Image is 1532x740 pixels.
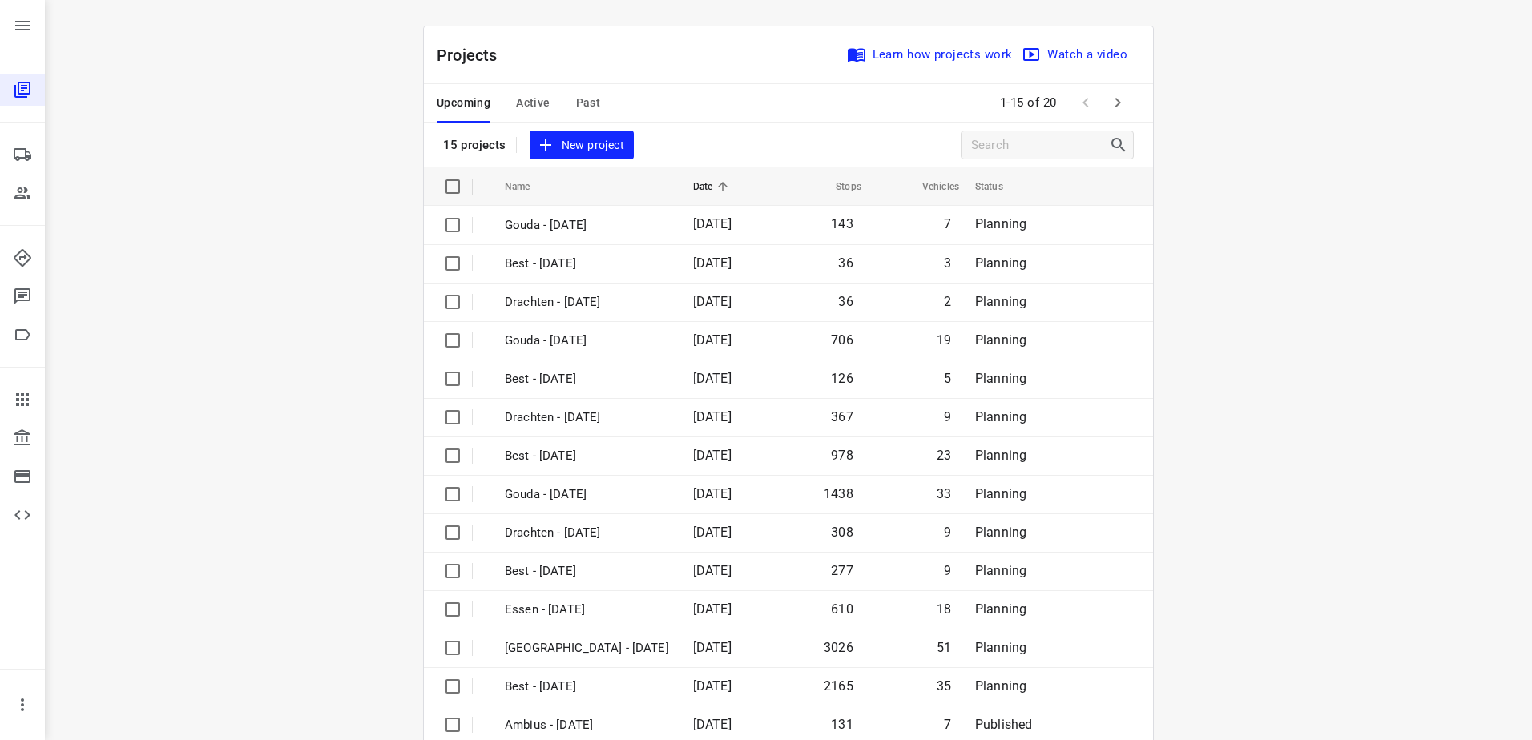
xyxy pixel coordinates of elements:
[505,562,669,581] p: Best - Tuesday
[937,448,951,463] span: 23
[505,716,669,734] p: Ambius - Monday
[937,486,951,501] span: 33
[975,294,1026,309] span: Planning
[505,370,669,388] p: Best - Thursday
[831,563,853,578] span: 277
[975,409,1026,424] span: Planning
[693,678,732,694] span: [DATE]
[693,563,732,578] span: [DATE]
[443,138,506,152] p: 15 projects
[1102,86,1134,119] span: Next Page
[824,678,853,694] span: 2165
[994,86,1063,120] span: 1-15 of 20
[937,678,951,694] span: 35
[944,255,951,271] span: 3
[693,640,732,655] span: [DATE]
[944,371,951,386] span: 5
[693,177,734,196] span: Date
[576,93,601,113] span: Past
[505,639,669,658] p: Zwolle - Monday
[831,371,853,386] span: 126
[831,717,853,732] span: 131
[693,601,732,617] span: [DATE]
[944,216,951,231] span: 7
[530,131,634,160] button: New project
[505,601,669,619] p: Essen - Monday
[693,332,732,348] span: [DATE]
[975,255,1026,271] span: Planning
[975,563,1026,578] span: Planning
[944,294,951,309] span: 2
[539,135,624,155] span: New project
[831,448,853,463] span: 978
[975,601,1026,617] span: Planning
[824,486,853,501] span: 1438
[505,678,669,696] p: Best - Monday
[838,294,853,309] span: 36
[831,409,853,424] span: 367
[516,93,550,113] span: Active
[975,486,1026,501] span: Planning
[505,216,669,235] p: Gouda - Friday
[693,371,732,386] span: [DATE]
[437,43,510,67] p: Projects
[505,177,551,196] span: Name
[838,255,853,271] span: 36
[505,293,669,312] p: Drachten - Thursday
[975,678,1026,694] span: Planning
[693,294,732,309] span: [DATE]
[505,408,669,427] p: Drachten - Wednesday
[1109,135,1133,155] div: Search
[824,640,853,655] span: 3026
[693,525,732,540] span: [DATE]
[975,177,1024,196] span: Status
[975,216,1026,231] span: Planning
[693,486,732,501] span: [DATE]
[505,524,669,542] p: Drachten - Tuesday
[944,563,951,578] span: 9
[831,216,853,231] span: 143
[437,93,490,113] span: Upcoming
[505,447,669,465] p: Best - Wednesday
[944,525,951,540] span: 9
[815,177,861,196] span: Stops
[505,485,669,504] p: Gouda - Tuesday
[971,133,1109,158] input: Search projects
[975,332,1026,348] span: Planning
[505,255,669,273] p: Best - Friday
[975,525,1026,540] span: Planning
[505,332,669,350] p: Gouda - Thursday
[975,640,1026,655] span: Planning
[937,332,951,348] span: 19
[901,177,959,196] span: Vehicles
[937,640,951,655] span: 51
[693,717,732,732] span: [DATE]
[693,409,732,424] span: [DATE]
[944,717,951,732] span: 7
[831,601,853,617] span: 610
[693,448,732,463] span: [DATE]
[831,525,853,540] span: 308
[975,448,1026,463] span: Planning
[693,255,732,271] span: [DATE]
[975,717,1033,732] span: Published
[693,216,732,231] span: [DATE]
[944,409,951,424] span: 9
[975,371,1026,386] span: Planning
[1070,86,1102,119] span: Previous Page
[937,601,951,617] span: 18
[831,332,853,348] span: 706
